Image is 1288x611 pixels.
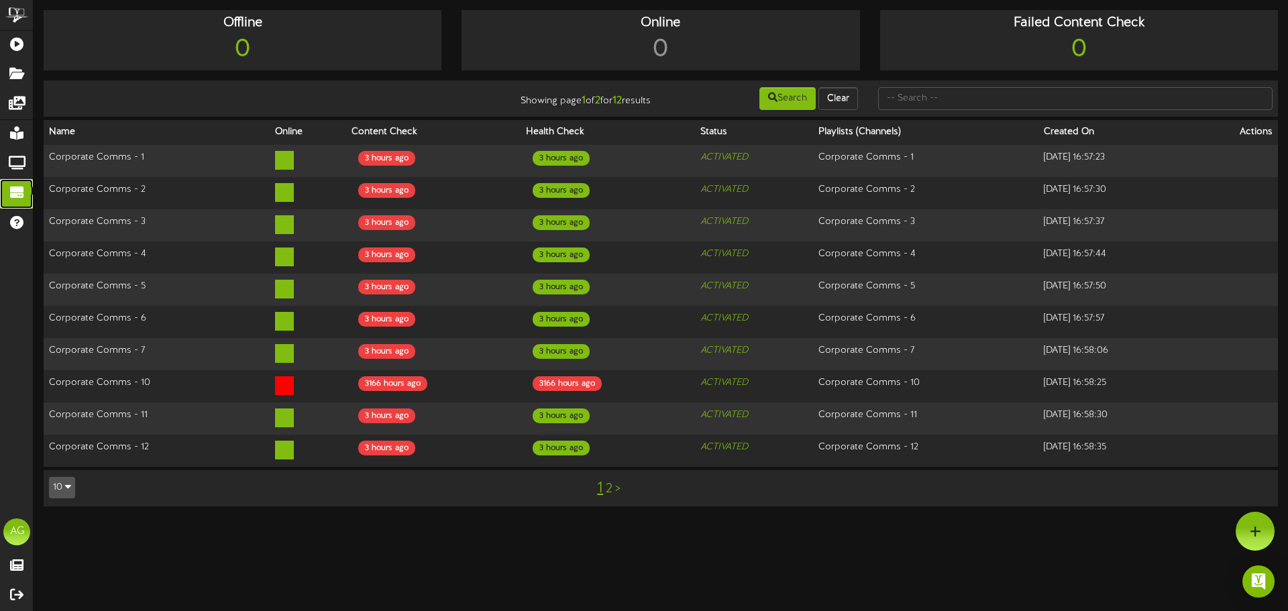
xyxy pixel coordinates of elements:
[358,183,415,198] div: 3 hours ago
[358,376,427,391] div: 3166 hours ago
[1038,306,1190,338] td: [DATE] 16:57:57
[358,215,415,230] div: 3 hours ago
[1038,177,1190,209] td: [DATE] 16:57:30
[44,402,270,435] td: Corporate Comms - 11
[358,441,415,455] div: 3 hours ago
[47,33,438,67] div: 0
[533,280,590,294] div: 3 hours ago
[358,151,415,166] div: 3 hours ago
[47,13,438,33] div: Offline
[883,13,1275,33] div: Failed Content Check
[44,306,270,338] td: Corporate Comms - 6
[533,408,590,423] div: 3 hours ago
[700,313,748,323] i: ACTIVATED
[813,306,1039,338] td: Corporate Comms - 6
[606,482,612,496] a: 2
[813,209,1039,241] td: Corporate Comms - 3
[44,120,270,145] th: Name
[533,183,590,198] div: 3 hours ago
[818,87,858,110] button: Clear
[358,280,415,294] div: 3 hours ago
[695,120,812,145] th: Status
[813,274,1039,306] td: Corporate Comms - 5
[533,344,590,359] div: 3 hours ago
[612,95,622,107] strong: 12
[813,177,1039,209] td: Corporate Comms - 2
[49,477,75,498] button: 10
[1242,565,1275,598] div: Open Intercom Messenger
[759,87,816,110] button: Search
[813,435,1039,467] td: Corporate Comms - 12
[582,95,586,107] strong: 1
[813,145,1039,178] td: Corporate Comms - 1
[358,408,415,423] div: 3 hours ago
[1038,209,1190,241] td: [DATE] 16:57:37
[521,120,695,145] th: Health Check
[1038,274,1190,306] td: [DATE] 16:57:50
[358,312,415,327] div: 3 hours ago
[3,518,30,545] div: AG
[700,442,748,452] i: ACTIVATED
[813,338,1039,370] td: Corporate Comms - 7
[346,120,521,145] th: Content Check
[813,241,1039,274] td: Corporate Comms - 4
[465,13,856,33] div: Online
[813,370,1039,402] td: Corporate Comms - 10
[533,441,590,455] div: 3 hours ago
[533,312,590,327] div: 3 hours ago
[615,482,621,496] a: >
[44,241,270,274] td: Corporate Comms - 4
[358,344,415,359] div: 3 hours ago
[465,33,856,67] div: 0
[1190,120,1278,145] th: Actions
[700,249,748,259] i: ACTIVATED
[533,247,590,262] div: 3 hours ago
[1038,241,1190,274] td: [DATE] 16:57:44
[358,247,415,262] div: 3 hours ago
[44,370,270,402] td: Corporate Comms - 10
[1038,435,1190,467] td: [DATE] 16:58:35
[883,33,1275,67] div: 0
[1038,145,1190,178] td: [DATE] 16:57:23
[44,435,270,467] td: Corporate Comms - 12
[1038,370,1190,402] td: [DATE] 16:58:25
[44,209,270,241] td: Corporate Comms - 3
[813,120,1039,145] th: Playlists (Channels)
[270,120,347,145] th: Online
[700,378,748,388] i: ACTIVATED
[44,177,270,209] td: Corporate Comms - 2
[700,410,748,420] i: ACTIVATED
[700,217,748,227] i: ACTIVATED
[700,152,748,162] i: ACTIVATED
[44,145,270,178] td: Corporate Comms - 1
[453,86,661,109] div: Showing page of for results
[878,87,1273,110] input: -- Search --
[44,274,270,306] td: Corporate Comms - 5
[700,184,748,195] i: ACTIVATED
[533,151,590,166] div: 3 hours ago
[44,338,270,370] td: Corporate Comms - 7
[597,480,603,497] a: 1
[700,345,748,355] i: ACTIVATED
[595,95,600,107] strong: 2
[1038,120,1190,145] th: Created On
[700,281,748,291] i: ACTIVATED
[533,376,602,391] div: 3166 hours ago
[533,215,590,230] div: 3 hours ago
[1038,402,1190,435] td: [DATE] 16:58:30
[1038,338,1190,370] td: [DATE] 16:58:06
[813,402,1039,435] td: Corporate Comms - 11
